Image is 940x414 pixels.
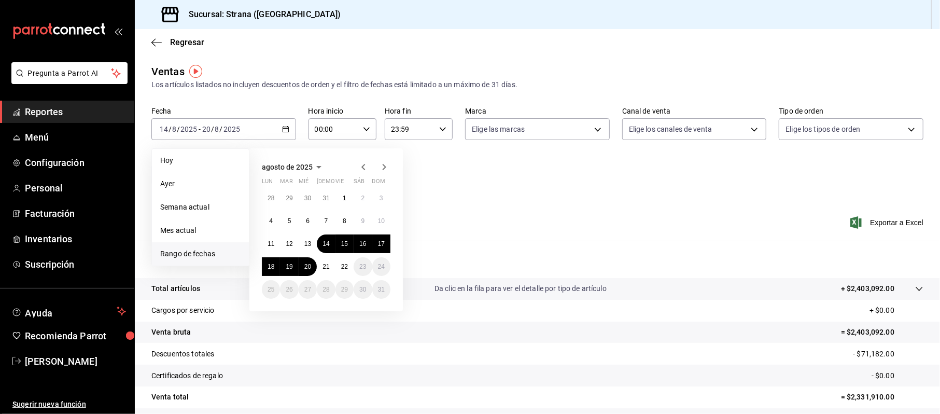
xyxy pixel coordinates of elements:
[359,286,366,293] abbr: 30 de agosto de 2025
[335,280,354,299] button: 29 de agosto de 2025
[151,253,923,266] p: Resumen
[785,124,860,134] span: Elige los tipos de orden
[378,263,385,270] abbr: 24 de agosto de 2025
[361,217,364,225] abbr: 9 de agosto de 2025
[299,257,317,276] button: 20 de agosto de 2025
[160,249,241,259] span: Rango de fechas
[151,64,185,79] div: Ventas
[280,234,298,253] button: 12 de agosto de 2025
[372,280,390,299] button: 31 de agosto de 2025
[317,234,335,253] button: 14 de agosto de 2025
[380,195,383,202] abbr: 3 de agosto de 2025
[280,280,298,299] button: 26 de agosto de 2025
[354,178,364,189] abbr: sábado
[189,65,202,78] img: Tooltip marker
[299,178,308,189] abbr: miércoles
[465,108,610,115] label: Marca
[151,349,214,360] p: Descuentos totales
[779,108,923,115] label: Tipo de orden
[299,212,317,230] button: 6 de agosto de 2025
[286,286,292,293] abbr: 26 de agosto de 2025
[268,195,274,202] abbr: 28 de julio de 2025
[869,305,923,316] p: + $0.00
[268,240,274,247] abbr: 11 de agosto de 2025
[299,189,317,208] button: 30 de julio de 2025
[151,37,204,47] button: Regresar
[180,8,341,21] h3: Sucursal: Strana ([GEOGRAPHIC_DATA])
[434,283,607,294] p: Da clic en la fila para ver el detalle por tipo de artículo
[151,327,191,338] p: Venta bruta
[25,305,113,318] span: Ayuda
[28,68,111,79] span: Pregunta a Parrot AI
[361,195,364,202] abbr: 2 de agosto de 2025
[872,370,923,381] p: - $0.00
[322,195,329,202] abbr: 31 de julio de 2025
[359,263,366,270] abbr: 23 de agosto de 2025
[378,240,385,247] abbr: 17 de agosto de 2025
[841,327,923,338] p: = $2,403,092.00
[372,234,390,253] button: 17 de agosto de 2025
[335,189,354,208] button: 1 de agosto de 2025
[852,216,923,229] button: Exportar a Excel
[7,75,128,86] a: Pregunta a Parrot AI
[288,217,291,225] abbr: 5 de agosto de 2025
[372,212,390,230] button: 10 de agosto de 2025
[280,257,298,276] button: 19 de agosto de 2025
[25,206,126,220] span: Facturación
[372,189,390,208] button: 3 de agosto de 2025
[306,217,310,225] abbr: 6 de agosto de 2025
[304,240,311,247] abbr: 13 de agosto de 2025
[308,108,376,115] label: Hora inicio
[202,125,211,133] input: --
[299,234,317,253] button: 13 de agosto de 2025
[151,370,223,381] p: Certificados de regalo
[172,125,177,133] input: --
[160,202,241,213] span: Semana actual
[343,217,346,225] abbr: 8 de agosto de 2025
[322,263,329,270] abbr: 21 de agosto de 2025
[262,257,280,276] button: 18 de agosto de 2025
[853,349,923,360] p: - $71,182.00
[170,37,204,47] span: Regresar
[169,125,172,133] span: /
[378,286,385,293] abbr: 31 de agosto de 2025
[317,257,335,276] button: 21 de agosto de 2025
[262,161,325,173] button: agosto de 2025
[354,189,372,208] button: 2 de agosto de 2025
[25,354,126,368] span: [PERSON_NAME]
[211,125,214,133] span: /
[262,280,280,299] button: 25 de agosto de 2025
[280,212,298,230] button: 5 de agosto de 2025
[151,108,296,115] label: Fecha
[180,125,198,133] input: ----
[269,217,273,225] abbr: 4 de agosto de 2025
[325,217,328,225] abbr: 7 de agosto de 2025
[304,263,311,270] abbr: 20 de agosto de 2025
[335,178,344,189] abbr: viernes
[262,163,313,171] span: agosto de 2025
[354,257,372,276] button: 23 de agosto de 2025
[220,125,223,133] span: /
[322,286,329,293] abbr: 28 de agosto de 2025
[25,156,126,170] span: Configuración
[372,178,385,189] abbr: domingo
[25,181,126,195] span: Personal
[151,305,215,316] p: Cargos por servicio
[25,105,126,119] span: Reportes
[268,263,274,270] abbr: 18 de agosto de 2025
[343,195,346,202] abbr: 1 de agosto de 2025
[354,280,372,299] button: 30 de agosto de 2025
[335,234,354,253] button: 15 de agosto de 2025
[160,225,241,236] span: Mes actual
[299,280,317,299] button: 27 de agosto de 2025
[304,286,311,293] abbr: 27 de agosto de 2025
[286,263,292,270] abbr: 19 de agosto de 2025
[151,79,923,90] div: Los artículos listados no incluyen descuentos de orden y el filtro de fechas está limitado a un m...
[215,125,220,133] input: --
[160,155,241,166] span: Hoy
[622,108,767,115] label: Canal de venta
[25,130,126,144] span: Menú
[268,286,274,293] abbr: 25 de agosto de 2025
[841,392,923,403] p: = $2,331,910.00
